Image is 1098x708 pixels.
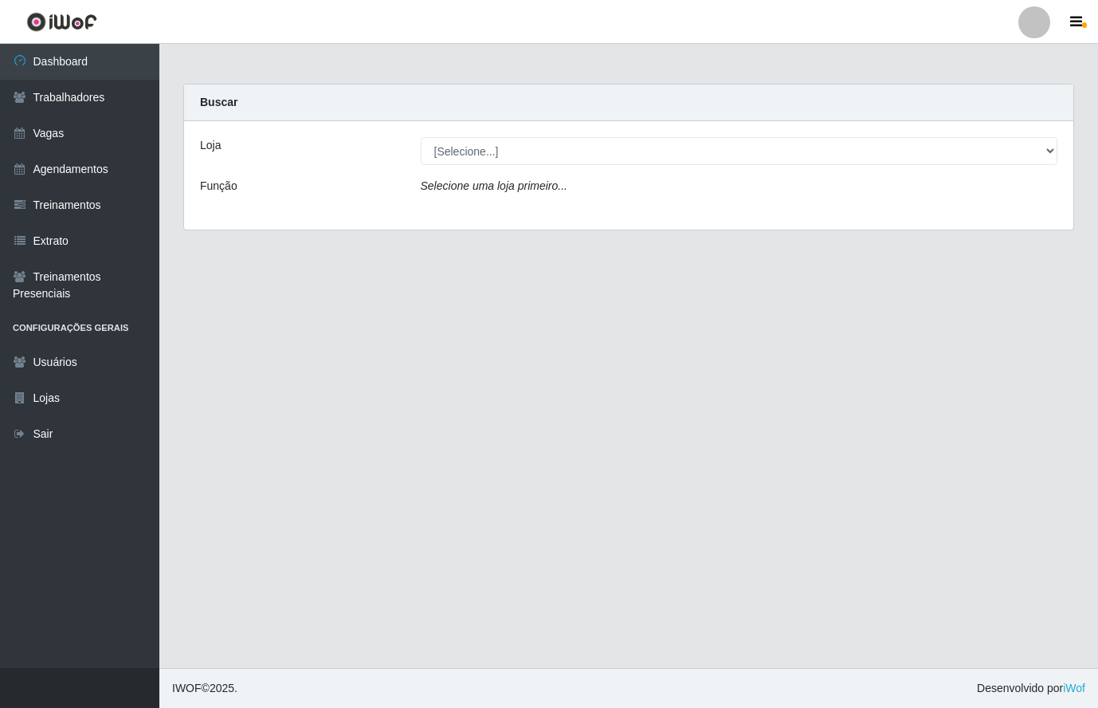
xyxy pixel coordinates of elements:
label: Função [200,178,237,195]
a: iWof [1063,682,1085,694]
img: CoreUI Logo [26,12,97,32]
span: IWOF [172,682,202,694]
i: Selecione uma loja primeiro... [421,179,567,192]
span: © 2025 . [172,680,237,697]
strong: Buscar [200,96,237,108]
label: Loja [200,137,221,154]
span: Desenvolvido por [977,680,1085,697]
